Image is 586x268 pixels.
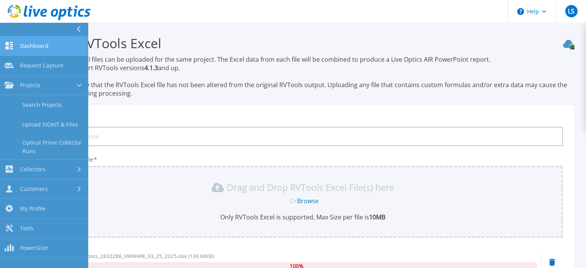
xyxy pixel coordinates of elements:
[31,55,574,98] p: Up to 5 RVTools Excel files can be uploaded for the same project. The Excel data from each file w...
[42,157,563,163] p: Upload RV Tools file
[144,64,158,72] strong: 4.1.3
[47,181,558,221] div: Drag and Drop RVTools Excel File(s) here OrBrowseOnly RVTools Excel is supported, Max Size per fi...
[47,213,558,221] p: Only RVTools Excel is supported, Max Size per file is
[297,197,319,205] a: Browse
[20,62,64,69] span: Request Capture
[20,244,49,251] span: PowerSizer
[20,205,45,212] span: My Profile
[568,8,574,14] span: LS
[20,225,34,232] span: Tools
[290,197,297,205] span: Or
[31,34,574,52] h3: Upload RVTools Excel
[20,166,45,173] span: Collectors
[53,253,214,260] span: Copie de LiveOptics_2832286_VMWARE_03_25_2025.xlsx (139.68KB)
[42,127,563,146] input: Enter Project Name
[20,42,49,49] span: Dashboard
[227,184,394,191] p: Drag and Drop RVTools Excel File(s) here
[20,185,48,192] span: Customers
[369,213,385,221] b: 10MB
[20,82,40,89] span: Projects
